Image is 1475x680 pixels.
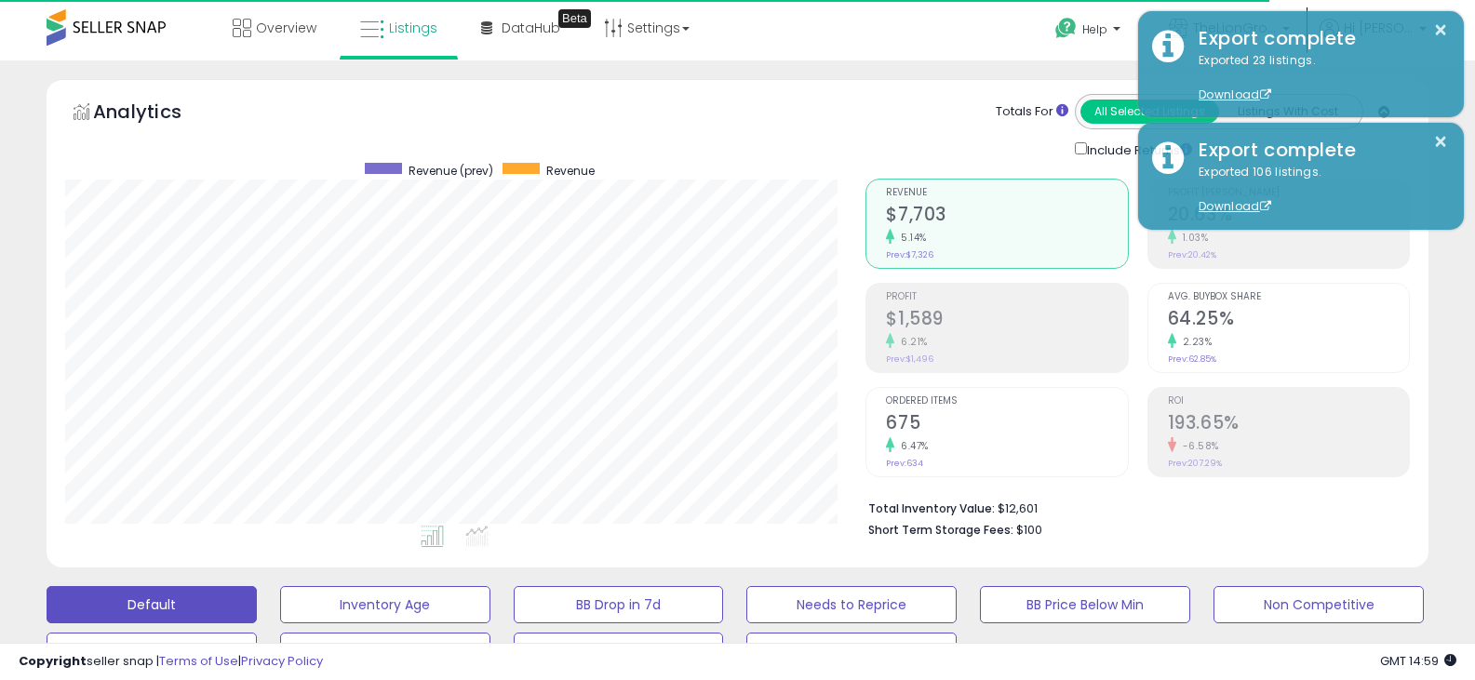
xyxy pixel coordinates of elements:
small: 2.23% [1176,335,1213,349]
button: Top Sellers [47,633,257,670]
small: 6.47% [894,439,929,453]
h2: 675 [886,412,1127,437]
div: Exported 23 listings. [1185,52,1450,104]
i: Get Help [1054,17,1078,40]
button: Selling @ Max [280,633,490,670]
div: Export complete [1185,25,1450,52]
small: Prev: $7,326 [886,249,933,260]
span: DataHub [502,19,560,37]
span: Listings [389,19,437,37]
button: Inventory Age [280,586,490,623]
small: 1.03% [1176,231,1209,245]
button: 30 Day Decrease [746,633,957,670]
b: Short Term Storage Fees: [868,522,1013,538]
h2: $1,589 [886,308,1127,333]
a: Help [1040,3,1139,60]
div: seller snap | | [19,653,323,671]
span: Profit [886,292,1127,302]
button: × [1433,130,1448,153]
span: Revenue (prev) [409,163,493,179]
span: $100 [1016,521,1042,539]
a: Terms of Use [159,652,238,670]
small: Prev: 20.42% [1168,249,1216,260]
span: ROI [1168,396,1409,407]
a: Privacy Policy [241,652,323,670]
small: 6.21% [894,335,928,349]
li: $12,601 [868,496,1396,518]
h5: Analytics [93,99,218,129]
div: Tooltip anchor [558,9,591,28]
div: Include Returns [1061,139,1214,160]
span: Overview [256,19,316,37]
b: Total Inventory Value: [868,500,995,516]
button: All Selected Listings [1080,100,1219,124]
span: Revenue [546,163,595,179]
strong: Copyright [19,652,87,670]
span: Avg. Buybox Share [1168,292,1409,302]
h2: 64.25% [1168,308,1409,333]
h2: $7,703 [886,204,1127,229]
div: Exported 106 listings. [1185,164,1450,216]
button: BB Drop in 7d [514,586,724,623]
span: Ordered Items [886,396,1127,407]
small: -6.58% [1176,439,1219,453]
small: Prev: 207.29% [1168,458,1222,469]
span: Revenue [886,188,1127,198]
small: Prev: $1,496 [886,353,933,365]
button: Default [47,586,257,623]
div: Totals For [996,103,1068,121]
a: Download [1199,87,1271,102]
button: Items Being Repriced [514,633,724,670]
button: × [1433,19,1448,42]
small: 5.14% [894,231,927,245]
button: Needs to Reprice [746,586,957,623]
small: Prev: 62.85% [1168,353,1216,365]
button: BB Price Below Min [980,586,1190,623]
a: Download [1199,198,1271,214]
h2: 193.65% [1168,412,1409,437]
small: Prev: 634 [886,458,923,469]
span: Help [1082,21,1107,37]
button: Non Competitive [1214,586,1424,623]
div: Export complete [1185,137,1450,164]
span: 2025-09-16 14:59 GMT [1380,652,1456,670]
